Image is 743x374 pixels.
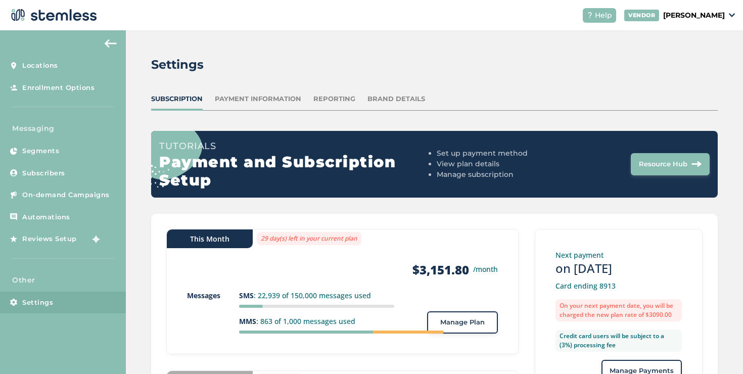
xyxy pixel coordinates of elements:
li: View plan details [437,159,571,169]
button: Manage Plan [427,311,498,334]
span: Enrollment Options [22,83,95,93]
strong: MMS [239,316,256,326]
li: Manage subscription [437,169,571,180]
div: Payment Information [215,94,301,104]
p: : 863 of 1,000 messages used [239,316,394,326]
p: Messages [187,290,239,301]
span: Locations [22,61,58,71]
p: Next payment [555,250,682,260]
div: Brand Details [367,94,425,104]
img: logo-dark-0685b13c.svg [8,5,97,25]
li: Set up payment method [437,148,571,159]
p: : 22,939 of 150,000 messages used [239,290,394,301]
span: Manage Plan [440,317,485,328]
h3: Tutorials [159,139,432,153]
span: Resource Hub [639,159,687,169]
h3: on [DATE] [555,260,682,276]
img: icon-help-white-03924b79.svg [587,12,593,18]
img: icon_down-arrow-small-66adaf34.svg [729,13,735,17]
img: glitter-stars-b7820f95.gif [84,229,105,249]
img: icon-arrow-back-accent-c549486e.svg [105,39,117,48]
div: Reporting [313,94,355,104]
h2: Settings [151,56,204,74]
p: Card ending 8913 [555,280,682,291]
div: Subscription [151,94,203,104]
strong: $3,151.80 [412,262,469,278]
span: Reviews Setup [22,234,77,244]
span: Automations [22,212,70,222]
iframe: Chat Widget [692,325,743,374]
span: Subscribers [22,168,65,178]
p: [PERSON_NAME] [663,10,725,21]
span: On-demand Campaigns [22,190,110,200]
small: /month [473,264,498,274]
label: 29 day(s) left in your current plan [257,232,361,245]
strong: SMS [239,291,254,300]
label: Credit card users will be subject to a (3%) processing fee [555,330,682,352]
span: Settings [22,298,53,308]
span: Help [595,10,612,21]
div: This Month [167,229,253,248]
label: On your next payment date, you will be charged the new plan rate of $3090.00 [555,299,682,321]
div: VENDOR [624,10,659,21]
span: Segments [22,146,59,156]
button: Resource Hub [631,153,710,175]
h2: Payment and Subscription Setup [159,153,432,190]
